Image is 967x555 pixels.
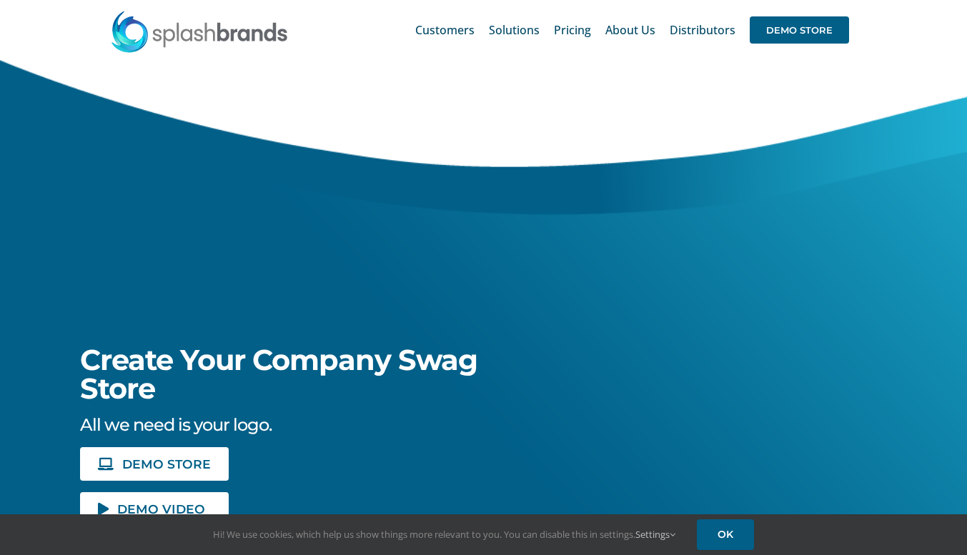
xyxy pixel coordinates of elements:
a: OK [697,519,754,550]
a: DEMO STORE [80,447,229,481]
span: Pricing [554,24,591,36]
span: Customers [415,24,475,36]
span: About Us [605,24,655,36]
nav: Main Menu [415,7,849,53]
span: DEMO STORE [750,16,849,44]
img: SplashBrands.com Logo [110,10,289,53]
a: Distributors [670,7,735,53]
a: Pricing [554,7,591,53]
a: Settings [635,528,675,541]
span: Hi! We use cookies, which help us show things more relevant to you. You can disable this in setti... [213,528,675,541]
span: Create Your Company Swag Store [80,342,477,406]
span: Solutions [489,24,540,36]
span: DEMO STORE [122,458,211,470]
span: Distributors [670,24,735,36]
span: All we need is your logo. [80,414,272,435]
a: DEMO STORE [750,7,849,53]
span: DEMO VIDEO [117,503,205,515]
a: Customers [415,7,475,53]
